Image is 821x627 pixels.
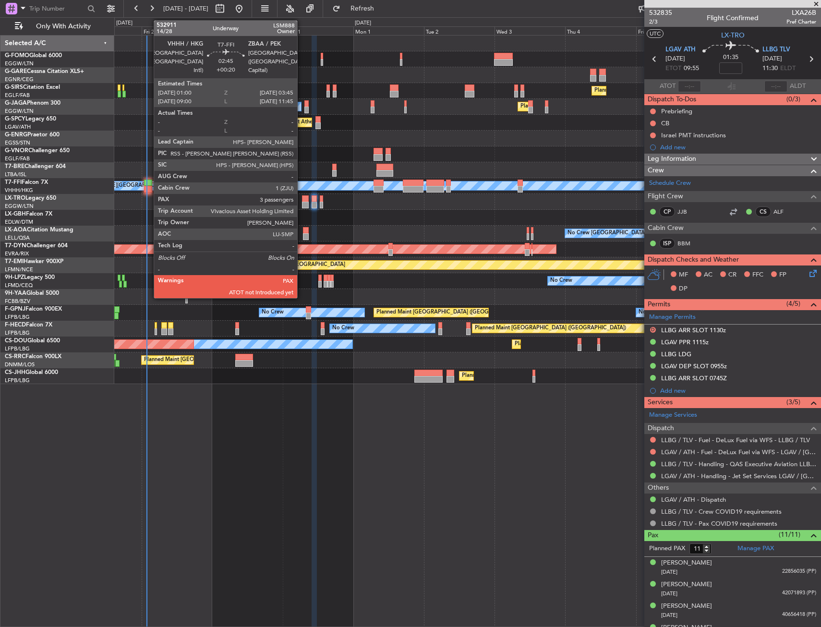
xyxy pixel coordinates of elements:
div: Planned Maint [GEOGRAPHIC_DATA] ([GEOGRAPHIC_DATA]) [515,337,666,351]
span: (0/3) [786,94,800,104]
div: Prebriefing [661,107,692,115]
div: LLBG ARR SLOT 0745Z [661,374,727,382]
span: Dispatch To-Dos [648,94,696,105]
a: F-HECDFalcon 7X [5,322,52,328]
div: ISP [659,238,675,249]
a: EGGW/LTN [5,108,34,115]
div: Add new [660,143,816,151]
a: 9H-LPZLegacy 500 [5,275,55,280]
span: Refresh [342,5,383,12]
div: Sat 30 [212,26,283,35]
span: Cabin Crew [648,223,684,234]
div: CP [659,206,675,217]
div: Planned Maint [GEOGRAPHIC_DATA] ([GEOGRAPHIC_DATA]) [144,353,295,367]
div: Planned Maint Athens ([PERSON_NAME] Intl) [265,115,375,130]
div: [PERSON_NAME] [661,558,712,568]
span: Pax [648,530,658,541]
div: CS [755,206,771,217]
span: 11:30 [762,64,778,73]
span: [DATE] [665,54,685,64]
a: T7-BREChallenger 604 [5,164,66,169]
div: Planned Maint [GEOGRAPHIC_DATA] ([GEOGRAPHIC_DATA]) [376,305,528,320]
span: T7-DYN [5,243,26,249]
a: LFPB/LBG [5,345,30,352]
a: EGLF/FAB [5,92,30,99]
span: ETOT [665,64,681,73]
div: LLBG ARR SLOT 1130z [661,326,726,334]
span: [DATE] [661,590,677,597]
span: G-FOMO [5,53,29,59]
span: T7-FFI [5,180,22,185]
a: LLBG / TLV - Handling - QAS Executive Aviation LLBG / TLV [661,460,816,468]
div: LGAV PPR 1115z [661,338,709,346]
a: LFPB/LBG [5,313,30,321]
div: Add new [660,386,816,395]
span: 9H-LPZ [5,275,24,280]
span: Crew [648,165,664,176]
a: T7-DYNChallenger 604 [5,243,68,249]
button: Refresh [328,1,386,16]
div: No Crew [332,321,354,336]
div: [PERSON_NAME] [661,580,712,590]
span: Only With Activity [25,23,101,30]
a: LGAV / ATH - Fuel - DeLux Fuel via WFS - LGAV / [GEOGRAPHIC_DATA] [661,448,816,456]
a: G-SIRSCitation Excel [5,84,60,90]
span: Dispatch [648,423,674,434]
a: LX-GBHFalcon 7X [5,211,52,217]
div: No Crew [550,274,572,288]
a: LFPB/LBG [5,329,30,337]
span: DP [679,284,688,294]
div: Flight Confirmed [707,13,759,23]
a: Manage Permits [649,313,696,322]
span: (3/5) [786,397,800,407]
span: LX-TRO [721,30,745,40]
div: CB [661,119,669,127]
span: T7-EMI [5,259,24,265]
span: 40656418 (PP) [782,611,816,619]
div: [DATE] [116,19,133,27]
div: Planned Maint [GEOGRAPHIC_DATA] [254,258,345,272]
span: CS-RRC [5,354,25,360]
span: AC [704,270,712,280]
span: 532835 [649,8,672,18]
div: Owner Ibiza [195,99,225,114]
div: [DATE] [355,19,371,27]
div: Tue 2 [424,26,495,35]
span: 22856035 (PP) [782,567,816,576]
a: LELL/QSA [5,234,30,241]
a: G-JAGAPhenom 300 [5,100,60,106]
span: G-JAGA [5,100,27,106]
span: (11/11) [779,530,800,540]
a: Schedule Crew [649,179,691,188]
span: ALDT [790,82,806,91]
span: Others [648,482,669,494]
span: LX-AOA [5,227,27,233]
a: EGGW/LTN [5,203,34,210]
span: (4/5) [786,299,800,309]
a: LGAV / ATH - Handling - Jet Set Services LGAV / [GEOGRAPHIC_DATA] [661,472,816,480]
span: ELDT [780,64,796,73]
a: CS-RRCFalcon 900LX [5,354,61,360]
a: T7-FFIFalcon 7X [5,180,48,185]
span: LGAV ATH [665,45,696,55]
a: EGGW/LTN [5,60,34,67]
a: G-FOMOGlobal 6000 [5,53,62,59]
a: LX-TROLegacy 650 [5,195,56,201]
span: FFC [752,270,763,280]
div: Fri 29 [142,26,212,35]
span: [DATE] [661,568,677,576]
span: 42071893 (PP) [782,589,816,597]
a: G-ENRGPraetor 600 [5,132,60,138]
a: F-GPNJFalcon 900EX [5,306,62,312]
div: Planned Maint [GEOGRAPHIC_DATA] ([GEOGRAPHIC_DATA]) [462,369,613,383]
span: [DATE] [762,54,782,64]
span: LXA26B [786,8,816,18]
a: ALF [773,207,795,216]
div: No Crew [639,305,661,320]
span: G-SIRS [5,84,23,90]
span: [DATE] - [DATE] [163,4,208,13]
span: Services [648,397,673,408]
button: D [650,327,656,333]
a: LLBG / TLV - Fuel - DeLux Fuel via WFS - LLBG / TLV [661,436,810,444]
span: MF [679,270,688,280]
